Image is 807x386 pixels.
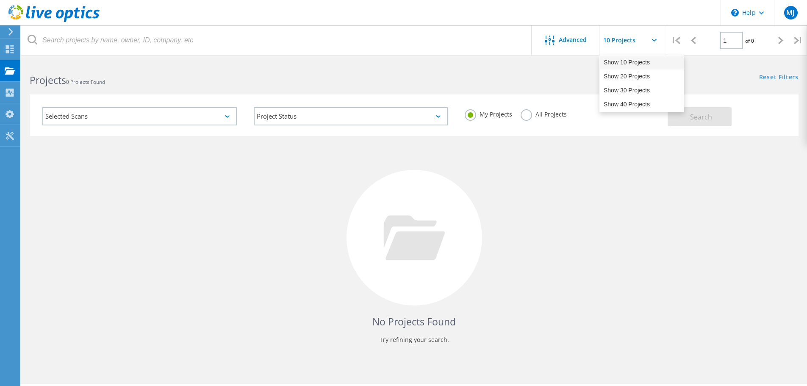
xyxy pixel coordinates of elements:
div: Show 40 Projects [600,97,684,111]
h4: No Projects Found [38,315,790,329]
p: Try refining your search. [38,333,790,347]
span: of 0 [745,37,754,44]
div: Show 30 Projects [600,83,684,97]
input: Search projects by name, owner, ID, company, etc [21,25,532,55]
div: Show 20 Projects [600,69,684,83]
div: | [790,25,807,56]
label: All Projects [521,109,567,117]
b: Projects [30,73,66,87]
button: Search [668,107,732,126]
div: | [667,25,685,56]
div: Project Status [254,107,448,125]
a: Reset Filters [759,74,799,81]
span: Advanced [559,37,587,43]
div: Show 10 Projects [600,56,684,69]
span: MJ [786,9,795,16]
span: 0 Projects Found [66,78,105,86]
a: Live Optics Dashboard [8,18,100,24]
svg: \n [731,9,739,17]
div: Selected Scans [42,107,237,125]
label: My Projects [465,109,512,117]
span: Search [690,112,712,122]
